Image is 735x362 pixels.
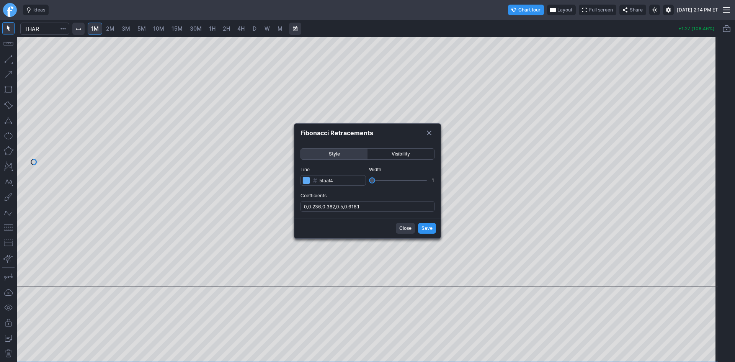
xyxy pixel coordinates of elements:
span: Save [421,224,433,232]
button: Style [301,149,367,159]
span: Width [369,166,434,174]
span: Visibility [371,150,431,158]
span: Coefficients [301,192,434,200]
div: 1 [431,177,434,184]
button: Close [396,223,415,234]
button: Save [418,223,436,234]
input: Line# [301,175,366,186]
span: Line [301,166,366,174]
span: Close [399,224,412,232]
span: Style [304,150,364,158]
h4: Fibonacci Retracements [301,129,373,137]
button: Visibility [367,149,434,159]
input: Coefficients [301,201,434,212]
